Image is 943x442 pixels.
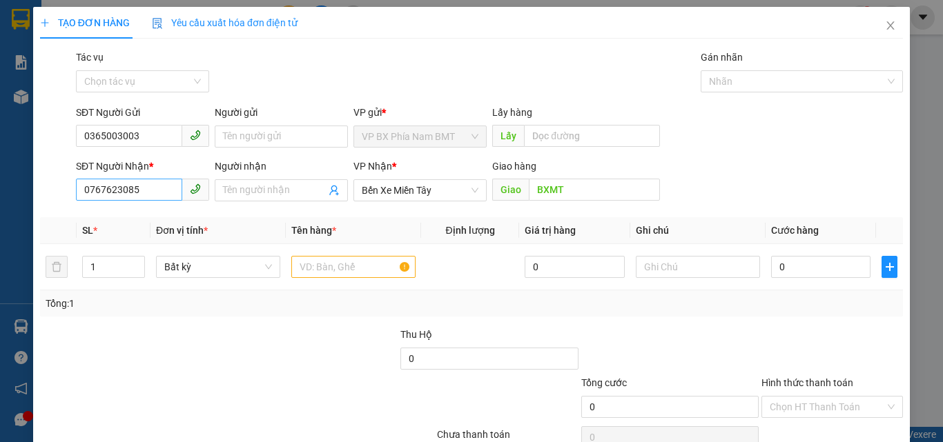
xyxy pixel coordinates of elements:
[525,225,576,236] span: Giá trị hàng
[525,256,624,278] input: 0
[152,18,163,29] img: icon
[701,52,743,63] label: Gán nhãn
[492,107,532,118] span: Lấy hàng
[291,256,416,278] input: VD: Bàn, Ghế
[215,105,348,120] div: Người gửi
[581,377,627,388] span: Tổng cước
[215,159,348,174] div: Người nhận
[353,161,392,172] span: VP Nhận
[164,257,272,277] span: Bất kỳ
[362,180,478,201] span: Bến Xe Miền Tây
[761,377,853,388] label: Hình thức thanh toán
[76,105,209,120] div: SĐT Người Gửi
[40,17,130,28] span: TẠO ĐƠN HÀNG
[152,17,298,28] span: Yêu cầu xuất hóa đơn điện tử
[76,159,209,174] div: SĐT Người Nhận
[156,225,208,236] span: Đơn vị tính
[630,217,766,244] th: Ghi chú
[362,126,478,147] span: VP BX Phía Nam BMT
[329,185,340,196] span: user-add
[529,179,660,201] input: Dọc đường
[492,161,536,172] span: Giao hàng
[492,125,524,147] span: Lấy
[524,125,660,147] input: Dọc đường
[882,261,897,272] span: plus
[885,20,896,31] span: close
[76,52,104,63] label: Tác vụ
[771,225,819,236] span: Cước hàng
[190,130,201,141] span: phone
[291,225,336,236] span: Tên hàng
[353,105,487,120] div: VP gửi
[636,256,760,278] input: Ghi Chú
[40,18,50,28] span: plus
[82,225,93,236] span: SL
[882,256,897,278] button: plus
[871,7,910,46] button: Close
[46,256,68,278] button: delete
[400,329,432,340] span: Thu Hộ
[46,296,365,311] div: Tổng: 1
[492,179,529,201] span: Giao
[190,183,201,194] span: phone
[445,225,494,236] span: Định lượng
